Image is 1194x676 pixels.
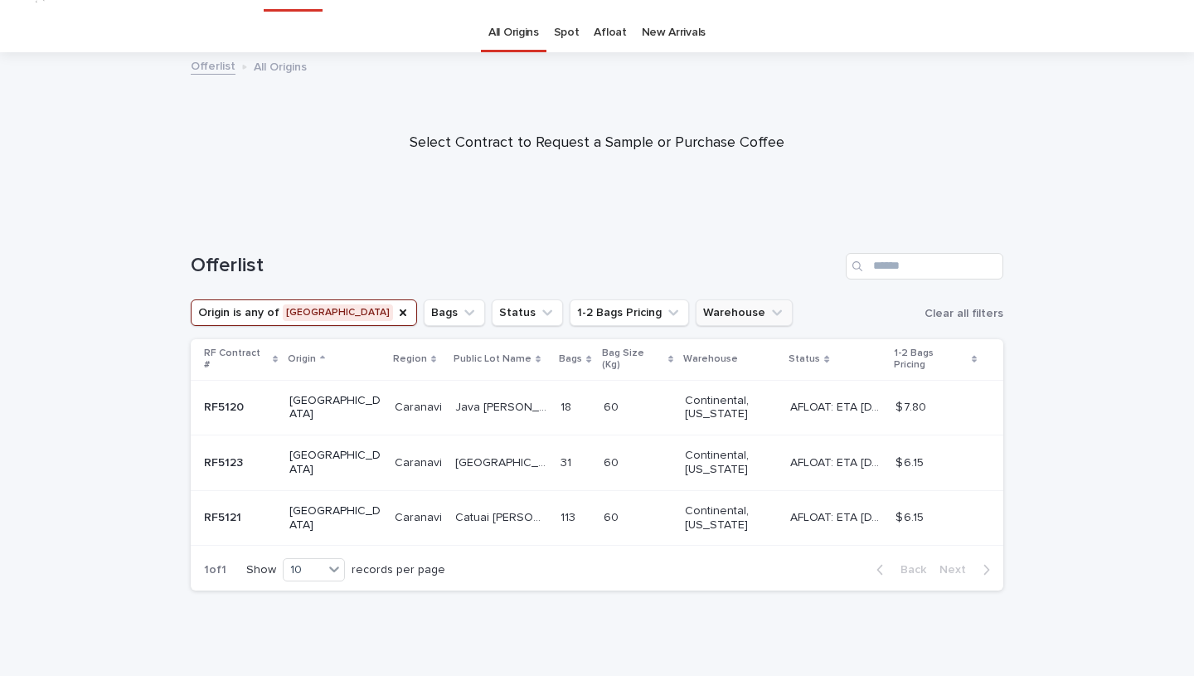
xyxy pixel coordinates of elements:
p: AFLOAT: ETA 10-15-2025 [790,397,886,415]
button: Status [492,299,563,326]
p: RF Contract # [204,344,269,375]
span: Clear all filters [925,308,1003,319]
h1: Offerlist [191,254,839,278]
a: Offerlist [191,56,235,75]
p: [GEOGRAPHIC_DATA] [289,394,381,422]
p: [GEOGRAPHIC_DATA] [289,449,381,477]
span: Back [891,564,926,576]
tr: RF5120RF5120 [GEOGRAPHIC_DATA]CaranaviCaranavi Java [PERSON_NAME]Java [PERSON_NAME] 1818 6060 Con... [191,380,1003,435]
p: records per page [352,563,445,577]
p: Java [PERSON_NAME] [455,397,551,415]
p: Region [393,350,427,368]
p: Select Contract to Request a Sample or Purchase Coffee [265,134,929,153]
span: Next [939,564,976,576]
input: Search [846,253,1003,280]
p: 60 [604,508,622,525]
p: [GEOGRAPHIC_DATA] [455,453,551,470]
p: RF5123 [204,453,246,470]
p: $ 7.80 [895,397,929,415]
a: Spot [554,13,580,52]
p: 31 [561,453,575,470]
div: 10 [284,562,323,579]
p: 1 of 1 [191,550,240,591]
p: $ 6.15 [895,453,927,470]
tr: RF5123RF5123 [GEOGRAPHIC_DATA]CaranaviCaranavi [GEOGRAPHIC_DATA][GEOGRAPHIC_DATA] 3131 6060 Conti... [191,435,1003,491]
a: All Origins [488,13,539,52]
p: 60 [604,397,622,415]
p: 113 [561,508,579,525]
tr: RF5121RF5121 [GEOGRAPHIC_DATA]CaranaviCaranavi Catuai [PERSON_NAME]Catuai [PERSON_NAME] 113113 60... [191,490,1003,546]
p: 18 [561,397,575,415]
p: Catuai [PERSON_NAME] [455,508,551,525]
p: Public Lot Name [454,350,531,368]
p: AFLOAT: ETA 10-15-2025 [790,508,886,525]
p: Caranavi [395,397,445,415]
p: Warehouse [683,350,738,368]
p: Status [789,350,820,368]
button: Origin [191,299,417,326]
p: $ 6.15 [895,508,927,525]
button: Back [863,562,933,577]
button: Warehouse [696,299,793,326]
p: RF5120 [204,397,247,415]
button: Clear all filters [918,301,1003,326]
p: [GEOGRAPHIC_DATA] [289,504,381,533]
a: New Arrivals [642,13,706,52]
button: Next [933,562,1003,577]
p: 60 [604,453,622,470]
a: Afloat [594,13,626,52]
p: Caranavi [395,508,445,525]
p: Caranavi [395,453,445,470]
p: Show [246,563,276,577]
button: Bags [424,299,485,326]
p: AFLOAT: ETA 10-15-2025 [790,453,886,470]
p: 1-2 Bags Pricing [894,344,968,375]
p: Bags [559,350,582,368]
p: Origin [288,350,316,368]
button: 1-2 Bags Pricing [570,299,689,326]
p: All Origins [254,56,307,75]
p: RF5121 [204,508,245,525]
p: Bag Size (Kg) [602,344,665,375]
